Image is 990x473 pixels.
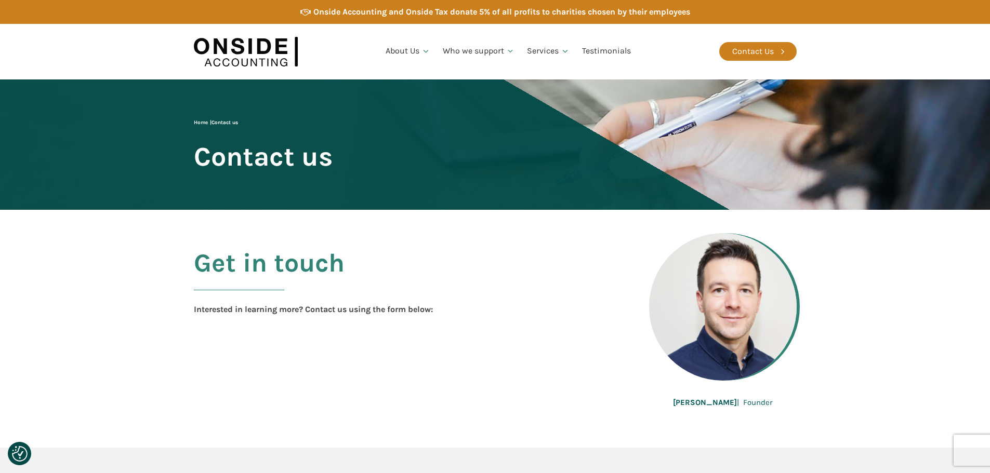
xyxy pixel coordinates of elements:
[212,119,238,126] span: Contact us
[576,34,637,69] a: Testimonials
[521,34,576,69] a: Services
[194,119,208,126] a: Home
[379,34,437,69] a: About Us
[194,142,333,171] span: Contact us
[194,32,298,72] img: Onside Accounting
[12,446,28,462] button: Consent Preferences
[194,303,433,316] div: Interested in learning more? Contact us using the form below:
[194,249,345,303] h2: Get in touch
[673,398,737,407] b: [PERSON_NAME]
[194,119,238,126] span: |
[719,42,797,61] a: Contact Us
[732,45,774,58] div: Contact Us
[437,34,521,69] a: Who we support
[12,446,28,462] img: Revisit consent button
[673,396,772,409] div: | Founder
[313,5,690,19] div: Onside Accounting and Onside Tax donate 5% of all profits to charities chosen by their employees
